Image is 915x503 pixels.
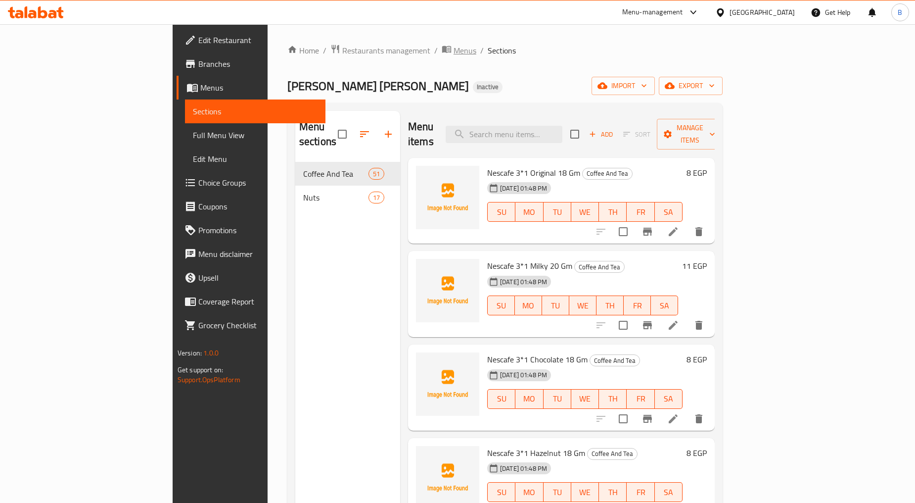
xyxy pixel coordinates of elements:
[416,352,479,416] img: Nescafe 3*1 Chocolate 18 Gm
[686,446,707,460] h6: 8 EGP
[515,389,543,409] button: MO
[613,408,634,429] span: Select to update
[492,299,511,313] span: SU
[617,127,657,142] span: Select section first
[665,122,715,147] span: Manage items
[627,482,654,502] button: FR
[492,205,511,219] span: SU
[487,296,515,315] button: SU
[575,205,595,219] span: WE
[198,201,318,212] span: Coupons
[177,76,325,100] a: Menus
[544,389,571,409] button: TU
[575,392,595,406] span: WE
[573,299,593,313] span: WE
[571,202,599,222] button: WE
[627,389,654,409] button: FR
[585,127,617,142] button: Add
[488,45,516,56] span: Sections
[515,202,543,222] button: MO
[596,296,624,315] button: TH
[295,162,400,186] div: Coffee And Tea51
[193,129,318,141] span: Full Menu View
[548,205,567,219] span: TU
[177,171,325,195] a: Choice Groups
[496,277,551,287] span: [DATE] 01:48 PM
[442,44,476,57] a: Menus
[177,290,325,313] a: Coverage Report
[659,77,723,95] button: export
[582,168,633,180] div: Coffee And Tea
[416,166,479,229] img: Nescafe 3*1 Original 18 Gm
[599,80,647,92] span: import
[682,259,707,273] h6: 11 EGP
[631,485,650,500] span: FR
[198,296,318,307] span: Coverage Report
[590,354,640,366] div: Coffee And Tea
[198,34,318,46] span: Edit Restaurant
[636,313,659,337] button: Branch-specific-item
[542,296,569,315] button: TU
[659,205,679,219] span: SA
[651,296,678,315] button: SA
[590,355,640,366] span: Coffee And Tea
[177,52,325,76] a: Branches
[655,482,683,502] button: SA
[588,448,637,459] span: Coffee And Tea
[603,392,623,406] span: TH
[198,58,318,70] span: Branches
[193,153,318,165] span: Edit Menu
[564,124,585,145] span: Select section
[492,485,511,500] span: SU
[303,192,368,203] span: Nuts
[515,296,542,315] button: MO
[585,127,617,142] span: Add item
[574,261,625,273] div: Coffee And Tea
[185,100,325,123] a: Sections
[603,205,623,219] span: TH
[686,166,707,180] h6: 8 EGP
[667,319,679,331] a: Edit menu item
[198,177,318,189] span: Choice Groups
[178,373,240,386] a: Support.OpsPlatform
[687,313,711,337] button: delete
[446,126,562,143] input: search
[631,392,650,406] span: FR
[287,44,723,57] nav: breadcrumb
[496,184,551,193] span: [DATE] 01:48 PM
[434,45,438,56] li: /
[287,75,469,97] span: [PERSON_NAME] [PERSON_NAME]
[295,158,400,213] nav: Menu sections
[487,165,580,180] span: Nescafe 3*1 Original 18 Gm
[519,205,539,219] span: MO
[575,261,624,273] span: Coffee And Tea
[303,168,368,180] span: Coffee And Tea
[730,7,795,18] div: [GEOGRAPHIC_DATA]
[376,122,400,146] button: Add section
[898,7,902,18] span: B
[487,446,585,460] span: Nescafe 3*1 Hazelnut 18 Gm
[624,296,651,315] button: FR
[185,123,325,147] a: Full Menu View
[177,195,325,218] a: Coupons
[480,45,484,56] li: /
[548,485,567,500] span: TU
[368,192,384,203] div: items
[177,266,325,290] a: Upsell
[178,347,202,359] span: Version:
[655,202,683,222] button: SA
[587,448,638,460] div: Coffee And Tea
[667,226,679,238] a: Edit menu item
[198,319,318,331] span: Grocery Checklist
[408,119,434,149] h2: Menu items
[667,413,679,425] a: Edit menu item
[487,258,572,273] span: Nescafe 3*1 Milky 20 Gm
[487,202,515,222] button: SU
[368,168,384,180] div: items
[198,272,318,284] span: Upsell
[342,45,430,56] span: Restaurants management
[599,202,627,222] button: TH
[622,6,683,18] div: Menu-management
[177,28,325,52] a: Edit Restaurant
[583,168,632,179] span: Coffee And Tea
